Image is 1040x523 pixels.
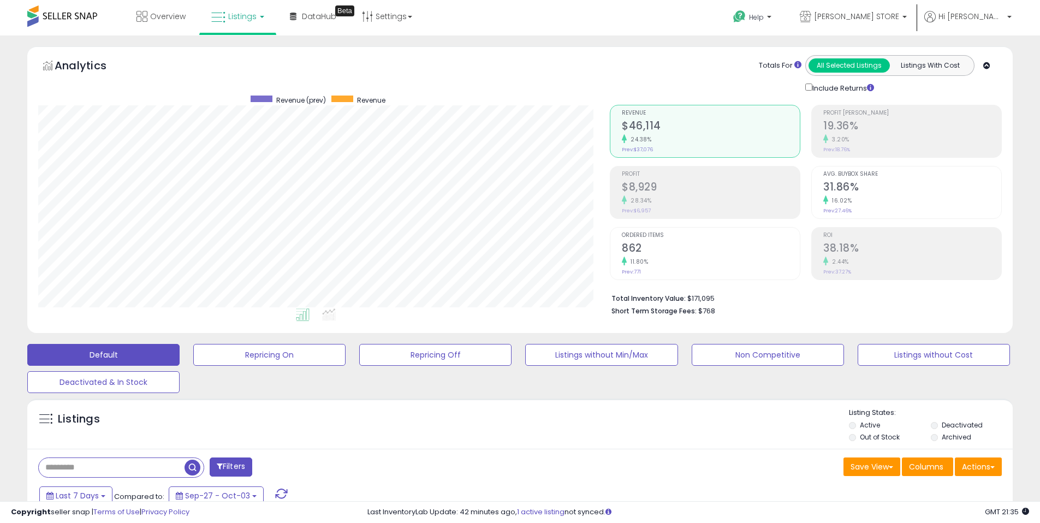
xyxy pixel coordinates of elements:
div: Tooltip anchor [335,5,354,16]
a: Hi [PERSON_NAME] [924,11,1012,35]
small: 11.80% [627,258,648,266]
small: Prev: $6,957 [622,207,651,214]
div: Totals For [759,61,801,71]
div: seller snap | | [11,507,189,518]
small: Prev: 771 [622,269,641,275]
button: Actions [955,457,1002,476]
span: Help [749,13,764,22]
span: Hi [PERSON_NAME] [938,11,1004,22]
h2: 38.18% [823,242,1001,257]
span: Sep-27 - Oct-03 [185,490,250,501]
button: Repricing On [193,344,346,366]
button: Columns [902,457,953,476]
span: Revenue (prev) [276,96,326,105]
small: 24.38% [627,135,651,144]
label: Out of Stock [860,432,900,442]
button: Non Competitive [692,344,844,366]
small: 16.02% [828,197,852,205]
h2: 31.86% [823,181,1001,195]
small: Prev: 27.46% [823,207,852,214]
span: Last 7 Days [56,490,99,501]
button: Last 7 Days [39,486,112,505]
p: Listing States: [849,408,1013,418]
span: Overview [150,11,186,22]
span: Revenue [622,110,800,116]
span: Profit [622,171,800,177]
h2: 19.36% [823,120,1001,134]
a: Privacy Policy [141,507,189,517]
span: ROI [823,233,1001,239]
small: 28.34% [627,197,651,205]
button: Save View [843,457,900,476]
span: [PERSON_NAME] STORE [814,11,899,22]
li: $171,095 [611,291,994,304]
label: Active [860,420,880,430]
h2: $8,929 [622,181,800,195]
b: Total Inventory Value: [611,294,686,303]
span: 2025-10-11 21:35 GMT [985,507,1029,517]
strong: Copyright [11,507,51,517]
span: DataHub [302,11,336,22]
b: Short Term Storage Fees: [611,306,697,316]
h2: $46,114 [622,120,800,134]
button: Repricing Off [359,344,512,366]
label: Deactivated [942,420,983,430]
span: Compared to: [114,491,164,502]
div: Include Returns [797,81,887,94]
label: Archived [942,432,971,442]
span: Profit [PERSON_NAME] [823,110,1001,116]
div: Last InventoryLab Update: 42 minutes ago, not synced. [367,507,1029,518]
small: Prev: $37,076 [622,146,653,153]
button: Listings without Min/Max [525,344,678,366]
span: Columns [909,461,943,472]
span: $768 [698,306,715,316]
button: All Selected Listings [809,58,890,73]
h5: Listings [58,412,100,427]
button: Listings without Cost [858,344,1010,366]
a: Terms of Use [93,507,140,517]
button: Sep-27 - Oct-03 [169,486,264,505]
i: Get Help [733,10,746,23]
button: Filters [210,457,252,477]
small: 3.20% [828,135,849,144]
button: Listings With Cost [889,58,971,73]
h5: Analytics [55,58,128,76]
span: Ordered Items [622,233,800,239]
button: Default [27,344,180,366]
a: 1 active listing [517,507,564,517]
h2: 862 [622,242,800,257]
span: Revenue [357,96,385,105]
a: Help [724,2,782,35]
small: 2.44% [828,258,849,266]
small: Prev: 18.76% [823,146,850,153]
span: Avg. Buybox Share [823,171,1001,177]
small: Prev: 37.27% [823,269,851,275]
span: Listings [228,11,257,22]
button: Deactivated & In Stock [27,371,180,393]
